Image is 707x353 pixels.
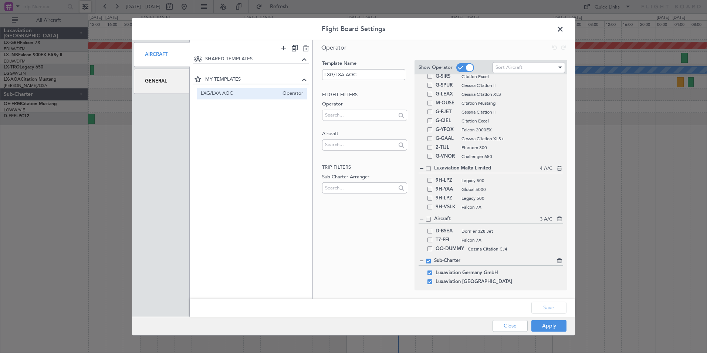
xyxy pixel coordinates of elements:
span: 9H-LPZ [436,194,458,203]
span: G-VNOR [436,152,458,161]
span: M-OUSE [436,99,458,108]
span: Citation Excel [461,118,563,124]
span: Sub-Charter [434,257,552,265]
span: Falcon 2000EX [461,127,563,133]
label: Show Operator [419,64,453,71]
span: MY TEMPLATES [205,75,300,83]
span: G-CIEL [436,117,458,125]
span: Luxaviation [GEOGRAPHIC_DATA] [436,278,512,286]
header: Flight Board Settings [132,18,575,40]
span: 9H-LPZ [436,176,458,185]
span: Dornier 328 Jet [461,228,556,235]
input: Search... [325,182,396,193]
span: 4 A/C [540,165,552,172]
span: G-YFOX [436,125,458,134]
h2: Trip filters [322,164,407,171]
span: Cessna Citation II [461,109,563,115]
div: Aircraft [134,42,190,67]
span: Challenger 650 [461,153,563,160]
span: Operator [279,90,303,97]
span: Sort Aircraft [495,64,522,71]
span: Falcon 7X [461,237,556,243]
span: 3 A/C [540,216,552,223]
span: T7-FFI [436,236,458,245]
span: 9H-VSLK [436,203,458,212]
span: 2-TIJL [436,143,458,152]
span: Falcon 7X [461,204,563,211]
span: Citation Excel [461,73,563,80]
span: Operator [321,44,346,52]
span: LXG/LXA AOC [201,90,279,97]
span: Luxaviation Germany GmbH [436,269,498,278]
span: SHARED TEMPLATES [205,56,300,63]
label: Sub-Charter Arranger [322,173,407,181]
span: Cessna Citation XLS [461,91,563,98]
div: General [134,69,190,94]
span: G-SPUR [436,81,458,90]
span: G-SIRS [436,72,458,81]
span: Luxaviation Malta Limited [434,165,540,172]
span: Legacy 500 [461,195,563,202]
h2: Flight filters [322,91,407,98]
span: Global 5000 [461,186,563,193]
label: Operator [322,101,407,108]
button: Apply [531,320,566,332]
span: Phenom 300 [461,144,563,151]
input: Search... [325,139,396,150]
label: Template Name [322,60,407,67]
span: Legacy 500 [461,177,563,184]
span: 9H-YAA [436,185,458,194]
span: Cessna Citation CJ4 [468,246,556,252]
span: G-LEAX [436,90,458,99]
span: Cessna Citation XLS+ [461,135,563,142]
span: OO-DUMMY [436,245,464,253]
span: Cessna Citation II [461,82,563,89]
span: G-FJET [436,108,458,117]
span: D-BSEA [436,227,458,236]
label: Aircraft [322,130,407,138]
span: Citation Mustang [461,100,563,107]
span: Aircraft [434,215,540,223]
input: Search... [325,110,396,121]
span: G-GAAL [436,134,458,143]
button: Close [493,320,528,332]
